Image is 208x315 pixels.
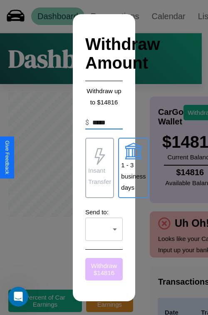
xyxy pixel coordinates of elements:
p: $ [85,118,89,128]
p: Send to: [85,206,123,218]
h2: Withdraw Amount [85,27,123,81]
button: Withdraw $14816 [85,258,123,280]
div: Give Feedback [4,141,10,174]
iframe: Intercom live chat [8,287,28,307]
p: 1 - 3 business days [121,159,146,193]
p: Insant Transfer [88,165,111,187]
p: Withdraw up to $ 14816 [85,85,123,108]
